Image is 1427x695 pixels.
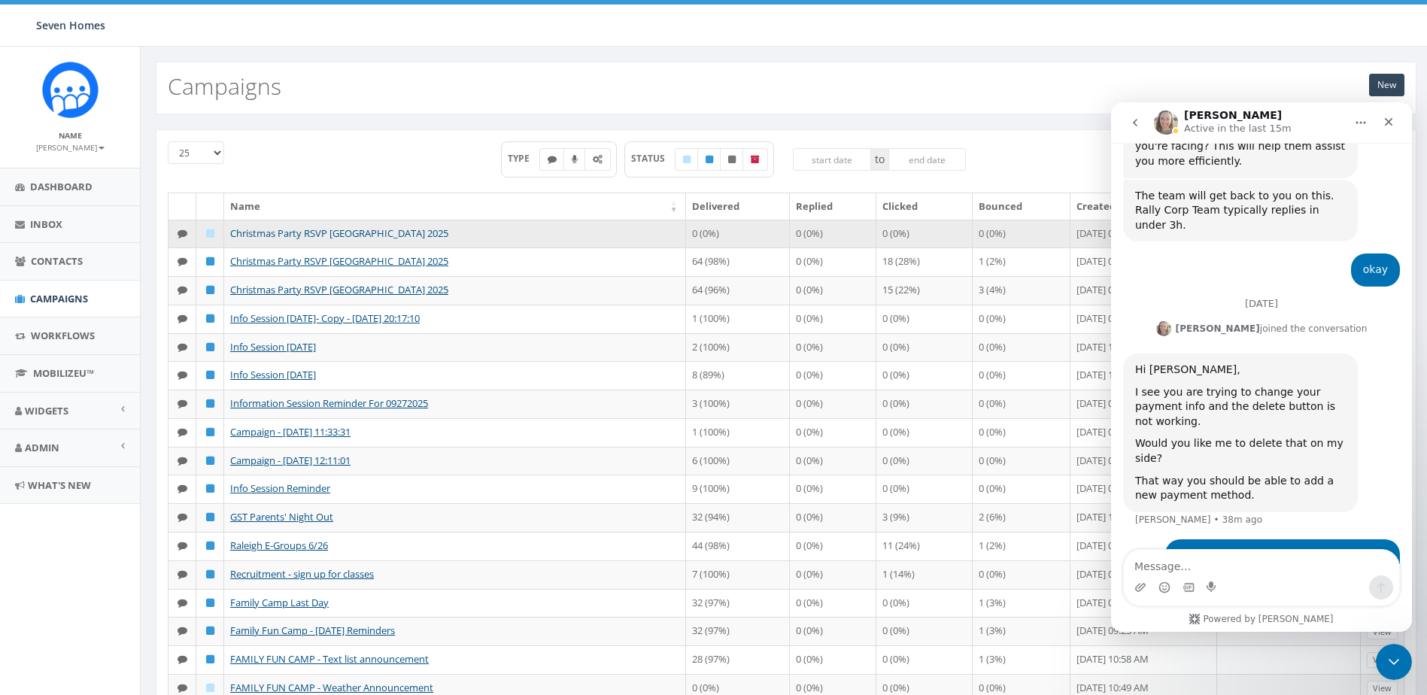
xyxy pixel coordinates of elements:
[790,560,876,589] td: 0 (0%)
[206,285,214,295] i: Published
[230,652,429,666] a: FAMILY FUN CAMP - Text list announcement
[686,617,791,645] td: 32 (97%)
[206,512,214,522] i: Published
[790,276,876,305] td: 0 (0%)
[230,396,428,410] a: Information Session Reminder For 09272025
[230,624,395,637] a: Family Fun Camp - [DATE] Reminders
[876,418,973,447] td: 0 (0%)
[30,180,93,193] span: Dashboard
[230,681,433,694] a: FAMILY FUN CAMP - Weather Announcement
[790,361,876,390] td: 0 (0%)
[686,193,791,220] th: Delivered
[973,589,1070,618] td: 1 (3%)
[790,532,876,560] td: 0 (0%)
[790,220,876,248] td: 0 (0%)
[206,654,214,664] i: Published
[25,404,68,417] span: Widgets
[1070,305,1217,333] td: [DATE] 04:17 PM
[876,220,973,248] td: 0 (0%)
[31,254,83,268] span: Contacts
[1070,617,1217,645] td: [DATE] 09:23 AM
[230,567,374,581] a: Recruitment - sign up for classes
[1070,645,1217,674] td: [DATE] 10:58 AM
[178,626,187,636] i: Text SMS
[790,390,876,418] td: 0 (0%)
[230,311,420,325] a: Info Session [DATE]- Copy - [DATE] 20:17:10
[31,329,95,342] span: Workflows
[876,645,973,674] td: 0 (0%)
[876,532,973,560] td: 11 (24%)
[686,220,791,248] td: 0 (0%)
[28,478,91,492] span: What's New
[1376,644,1412,680] iframe: Intercom live chat
[1070,418,1217,447] td: [DATE] 02:33 PM
[1111,102,1412,632] iframe: Intercom live chat
[790,333,876,362] td: 0 (0%)
[790,645,876,674] td: 0 (0%)
[790,589,876,618] td: 0 (0%)
[206,314,214,323] i: Published
[876,390,973,418] td: 0 (0%)
[206,256,214,266] i: Published
[876,475,973,503] td: 0 (0%)
[1369,74,1404,96] a: New
[1070,532,1217,560] td: [DATE] 01:39 PM
[206,626,214,636] i: Published
[178,314,187,323] i: Text SMS
[686,589,791,618] td: 32 (97%)
[59,130,82,141] small: Name
[168,74,281,99] h2: Campaigns
[876,193,973,220] th: Clicked
[973,503,1070,532] td: 2 (6%)
[230,596,329,609] a: Family Camp Last Day
[686,276,791,305] td: 64 (96%)
[973,193,1070,220] th: Bounced
[178,541,187,551] i: Text SMS
[230,340,316,354] a: Info Session [DATE]
[206,456,214,466] i: Published
[230,368,316,381] a: Info Session [DATE]
[728,155,736,164] i: Unpublished
[178,598,187,608] i: Text SMS
[206,683,214,693] i: Draft
[206,427,214,437] i: Published
[572,155,578,164] i: Ringless Voice Mail
[793,148,871,171] input: start date
[742,148,768,171] label: Archived
[206,342,214,352] i: Published
[973,560,1070,589] td: 0 (0%)
[206,229,214,238] i: Draft
[1070,220,1217,248] td: [DATE] 03:21 PM
[686,447,791,475] td: 6 (100%)
[790,447,876,475] td: 0 (0%)
[206,541,214,551] i: Published
[720,148,744,171] label: Unpublished
[230,454,351,467] a: Campaign - [DATE] 12:11:01
[1070,247,1217,276] td: [DATE] 03:16 PM
[686,333,791,362] td: 2 (100%)
[973,305,1070,333] td: 0 (0%)
[973,617,1070,645] td: 1 (3%)
[178,256,187,266] i: Text SMS
[1070,390,1217,418] td: [DATE] 02:11 PM
[973,333,1070,362] td: 0 (0%)
[36,142,105,153] small: [PERSON_NAME]
[230,481,330,495] a: Info Session Reminder
[178,569,187,579] i: Text SMS
[876,447,973,475] td: 0 (0%)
